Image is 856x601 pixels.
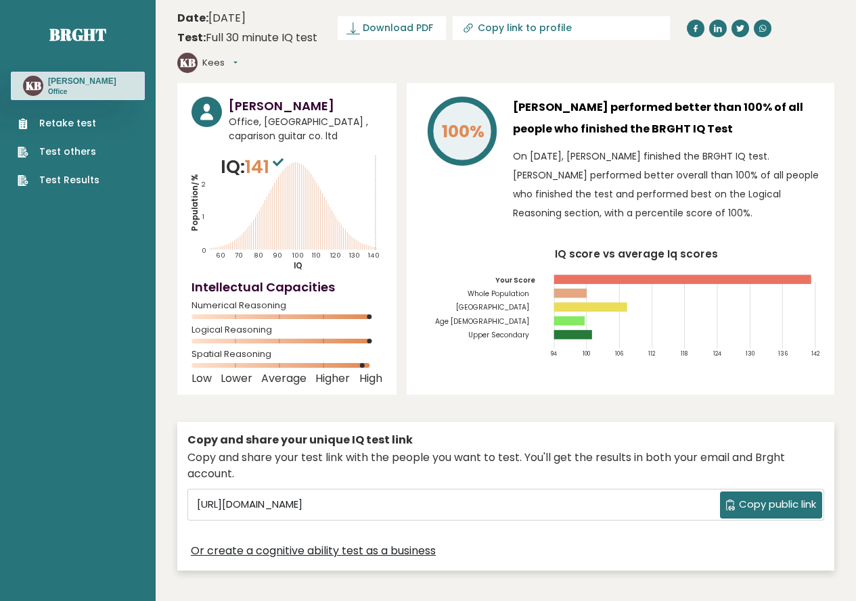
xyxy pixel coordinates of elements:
[615,350,623,358] tspan: 106
[180,55,196,70] text: KB
[778,350,788,358] tspan: 136
[18,173,99,187] a: Test Results
[456,302,529,312] tspan: [GEOGRAPHIC_DATA]
[202,56,238,70] button: Kees
[187,432,824,448] div: Copy and share your unique IQ test link
[363,21,433,35] span: Download PDF
[216,251,225,260] tspan: 60
[229,97,382,115] h3: [PERSON_NAME]
[312,251,321,260] tspan: 110
[202,180,206,189] tspan: 2
[254,251,263,260] tspan: 80
[554,247,718,261] tspan: IQ score vs average Iq scores
[261,376,307,381] span: Average
[513,97,820,140] h3: [PERSON_NAME] performed better than 100% of all people who finished the BRGHT IQ Test
[442,120,485,143] tspan: 100%
[202,246,206,255] tspan: 0
[221,376,252,381] span: Lower
[221,153,287,181] p: IQ:
[513,147,820,222] p: On [DATE], [PERSON_NAME] finished the BRGHT IQ test. [PERSON_NAME] performed better overall than ...
[811,350,820,358] tspan: 142
[550,350,557,358] tspan: 94
[720,491,822,519] button: Copy public link
[48,87,116,97] p: Office
[583,350,590,358] tspan: 100
[746,350,754,358] tspan: 130
[245,154,287,179] span: 141
[468,330,529,340] tspan: Upper Secondary
[713,350,721,358] tspan: 124
[349,251,360,260] tspan: 130
[48,76,116,87] h3: [PERSON_NAME]
[495,275,535,285] tspan: Your Score
[468,289,529,299] tspan: Whole Population
[435,316,529,327] tspan: Age [DEMOGRAPHIC_DATA]
[49,24,106,45] a: Brght
[681,350,688,358] tspan: 118
[235,251,243,260] tspan: 70
[192,352,382,357] span: Spatial Reasoning
[315,376,350,381] span: Higher
[739,497,816,512] span: Copy public link
[192,303,382,308] span: Numerical Reasoning
[177,10,208,26] b: Date:
[187,450,824,482] div: Copy and share your test link with the people you want to test. You'll get the results in both yo...
[191,543,436,559] a: Or create a cognitive ability test as a business
[330,251,341,260] tspan: 120
[338,16,446,40] a: Download PDF
[177,30,206,45] b: Test:
[18,145,99,159] a: Test others
[292,251,303,260] tspan: 100
[192,327,382,333] span: Logical Reasoning
[368,251,379,260] tspan: 140
[26,78,41,93] text: KB
[177,10,246,26] time: [DATE]
[273,251,282,260] tspan: 90
[294,260,302,271] tspan: IQ
[18,116,99,130] a: Retake test
[189,174,200,231] tspan: Population/%
[648,350,655,358] tspan: 112
[229,115,382,143] span: Office, [GEOGRAPHIC_DATA] , caparison guitar co. ltd
[202,212,204,221] tspan: 1
[359,376,382,381] span: High
[192,278,382,296] h4: Intellectual Capacities
[192,376,212,381] span: Low
[177,30,317,46] div: Full 30 minute IQ test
